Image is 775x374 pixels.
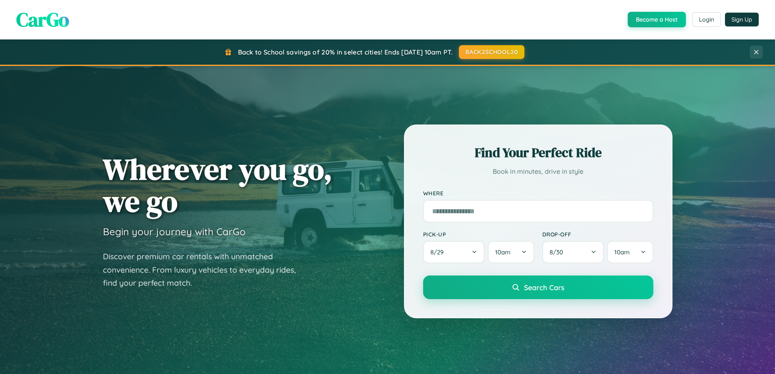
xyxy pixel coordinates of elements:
span: CarGo [16,6,69,33]
span: 10am [614,248,630,256]
p: Discover premium car rentals with unmatched convenience. From luxury vehicles to everyday rides, ... [103,250,306,290]
button: 10am [488,241,534,263]
button: Login [692,12,721,27]
label: Where [423,190,653,197]
span: 10am [495,248,511,256]
span: Back to School savings of 20% in select cities! Ends [DATE] 10am PT. [238,48,453,56]
button: Become a Host [628,12,686,27]
span: 8 / 29 [430,248,448,256]
button: Search Cars [423,276,653,299]
button: 8/30 [542,241,604,263]
button: BACK2SCHOOL20 [459,45,524,59]
span: 8 / 30 [550,248,567,256]
button: 10am [607,241,653,263]
button: Sign Up [725,13,759,26]
h2: Find Your Perfect Ride [423,144,653,162]
h3: Begin your journey with CarGo [103,225,246,238]
button: 8/29 [423,241,485,263]
p: Book in minutes, drive in style [423,166,653,177]
h1: Wherever you go, we go [103,153,332,217]
label: Pick-up [423,231,534,238]
label: Drop-off [542,231,653,238]
span: Search Cars [524,283,564,292]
